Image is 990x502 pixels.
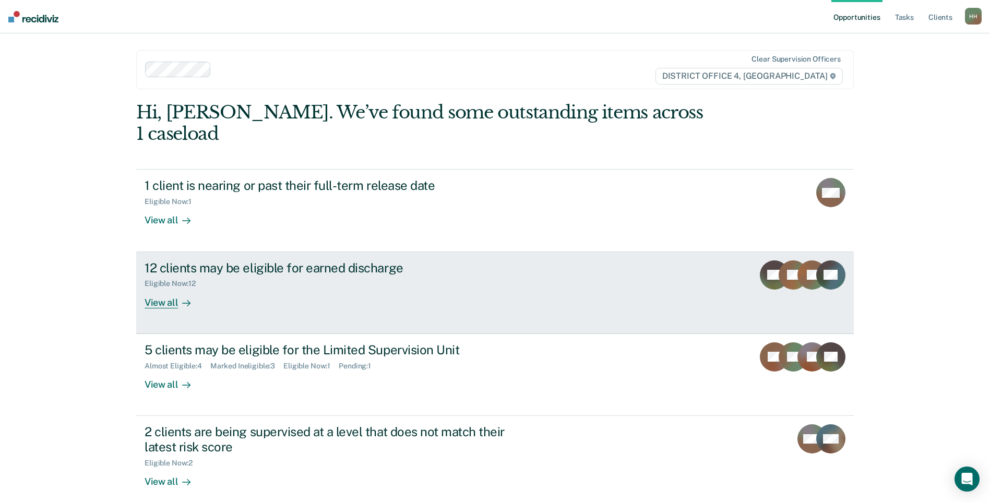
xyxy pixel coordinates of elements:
div: Eligible Now : 1 [145,197,200,206]
div: 1 client is nearing or past their full-term release date [145,178,511,193]
div: View all [145,206,203,226]
div: Eligible Now : 12 [145,279,204,288]
a: 12 clients may be eligible for earned dischargeEligible Now:12View all [136,252,854,334]
div: Hi, [PERSON_NAME]. We’ve found some outstanding items across 1 caseload [136,102,710,145]
div: View all [145,288,203,308]
div: Almost Eligible : 4 [145,362,210,370]
a: 1 client is nearing or past their full-term release dateEligible Now:1View all [136,169,854,252]
div: View all [145,370,203,390]
div: Open Intercom Messenger [955,467,980,492]
div: Eligible Now : 2 [145,459,201,468]
div: Marked Ineligible : 3 [210,362,283,370]
span: DISTRICT OFFICE 4, [GEOGRAPHIC_DATA] [655,68,843,85]
div: Eligible Now : 1 [283,362,339,370]
div: View all [145,467,203,487]
div: H H [965,8,982,25]
img: Recidiviz [8,11,58,22]
div: 12 clients may be eligible for earned discharge [145,260,511,276]
div: Clear supervision officers [752,55,840,64]
div: Pending : 1 [339,362,379,370]
div: 5 clients may be eligible for the Limited Supervision Unit [145,342,511,357]
a: 5 clients may be eligible for the Limited Supervision UnitAlmost Eligible:4Marked Ineligible:3Eli... [136,334,854,416]
div: 2 clients are being supervised at a level that does not match their latest risk score [145,424,511,455]
button: HH [965,8,982,25]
